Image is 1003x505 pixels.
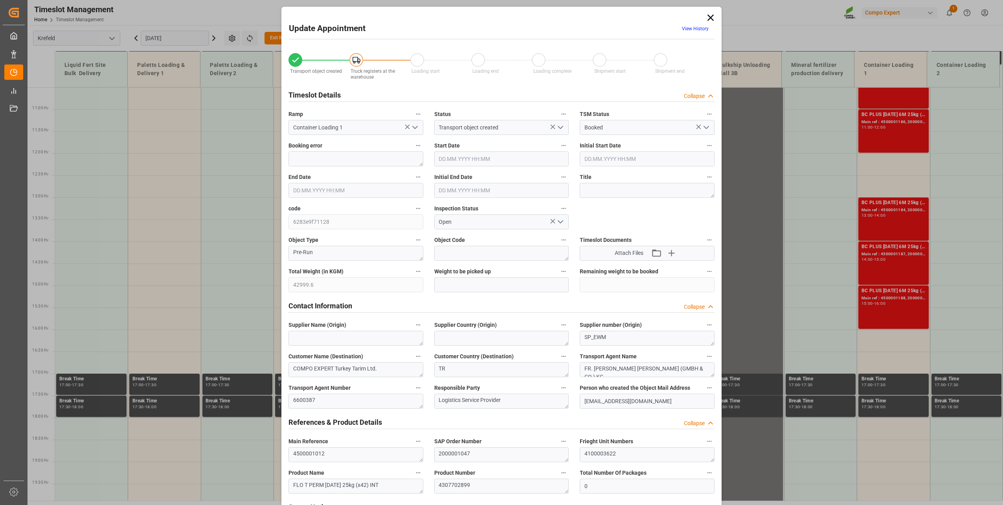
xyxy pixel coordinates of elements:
textarea: 4100003622 [580,447,715,462]
span: Title [580,173,592,181]
button: SAP Order Number [558,436,569,446]
span: Person who created the Object Mail Address [580,384,690,392]
textarea: 4500001012 [288,447,423,462]
button: code [413,203,423,214]
input: DD.MM.YYYY HH:MM [434,183,569,198]
button: Responsible Party [558,383,569,393]
textarea: FR. [PERSON_NAME] [PERSON_NAME] (GMBH & CO.) KG [580,362,715,377]
span: SAP Order Number [434,437,481,446]
span: Ramp [288,110,303,118]
input: Type to search/select [434,120,569,135]
h2: References & Product Details [288,417,382,428]
span: Product Name [288,469,324,477]
span: Customer Country (Destination) [434,352,514,361]
span: End Date [288,173,311,181]
span: Responsible Party [434,384,480,392]
span: Weight to be picked up [434,267,491,276]
span: Transport Agent Number [288,384,351,392]
span: Booking error [288,142,322,150]
span: Loading complete [533,68,571,74]
textarea: 6600387 [288,394,423,409]
span: Shipment end [655,68,685,74]
button: Supplier Country (Origin) [558,320,569,330]
button: Remaining weight to be booked [704,266,715,276]
button: TSM Status [704,109,715,119]
input: DD.MM.YYYY HH:MM [288,183,423,198]
span: Supplier number (Origin) [580,321,642,329]
span: Supplier Country (Origin) [434,321,497,329]
span: Object Code [434,236,465,244]
textarea: Logistics Service Provider [434,394,569,409]
button: Object Type [413,235,423,245]
button: End Date [413,172,423,182]
span: code [288,205,301,213]
button: Total Weight (in KGM) [413,266,423,276]
button: Transport Agent Name [704,351,715,361]
button: Ramp [413,109,423,119]
textarea: 4307702899 [434,479,569,494]
textarea: Pre-Run [288,246,423,261]
button: Start Date [558,140,569,151]
span: Total Number Of Packages [580,469,647,477]
h2: Update Appointment [289,22,366,35]
button: Main Reference [413,436,423,446]
button: Inspection Status [558,203,569,214]
input: DD.MM.YYYY HH:MM [434,151,569,166]
button: Product Name [413,468,423,478]
button: Status [558,109,569,119]
button: Object Code [558,235,569,245]
span: Supplier Name (Origin) [288,321,346,329]
button: Supplier number (Origin) [704,320,715,330]
textarea: 2000001047 [434,447,569,462]
button: Timeslot Documents [704,235,715,245]
textarea: COMPO EXPERT Turkey Tarim Ltd. [288,362,423,377]
textarea: TR [434,362,569,377]
span: Transport Agent Name [580,352,637,361]
button: Frieght Unit Numbers [704,436,715,446]
div: Collapse [684,419,705,428]
div: Collapse [684,92,705,100]
button: Supplier Name (Origin) [413,320,423,330]
span: Loading end [472,68,499,74]
span: Inspection Status [434,205,478,213]
button: open menu [408,122,420,134]
a: View History [682,26,709,31]
input: Type to search/select [288,120,423,135]
button: Initial End Date [558,172,569,182]
button: open menu [554,216,566,228]
textarea: FLO T PERM [DATE] 25kg (x42) INT [288,479,423,494]
span: Remaining weight to be booked [580,267,658,276]
span: Loading start [411,68,440,74]
span: Customer Name (Destination) [288,352,363,361]
span: Product Number [434,469,475,477]
span: Truck registers at the warehouse [351,68,395,80]
button: Title [704,172,715,182]
span: Initial End Date [434,173,472,181]
span: Initial Start Date [580,142,621,150]
span: Transport object created [290,68,342,74]
textarea: SP_EWM [580,331,715,346]
input: DD.MM.YYYY HH:MM [580,151,715,166]
button: Person who created the Object Mail Address [704,383,715,393]
button: open menu [554,122,566,134]
span: Start Date [434,142,460,150]
span: Total Weight (in KGM) [288,267,344,276]
button: open menu [700,122,711,134]
span: Frieght Unit Numbers [580,437,633,446]
span: Object Type [288,236,318,244]
button: Product Number [558,468,569,478]
span: Status [434,110,451,118]
span: Shipment start [594,68,626,74]
button: Customer Country (Destination) [558,351,569,361]
button: Initial Start Date [704,140,715,151]
button: Booking error [413,140,423,151]
span: TSM Status [580,110,609,118]
h2: Timeslot Details [288,90,341,100]
button: Customer Name (Destination) [413,351,423,361]
button: Total Number Of Packages [704,468,715,478]
h2: Contact Information [288,300,352,311]
span: Attach Files [615,249,643,257]
button: Transport Agent Number [413,383,423,393]
span: Timeslot Documents [580,236,632,244]
div: Collapse [684,303,705,311]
